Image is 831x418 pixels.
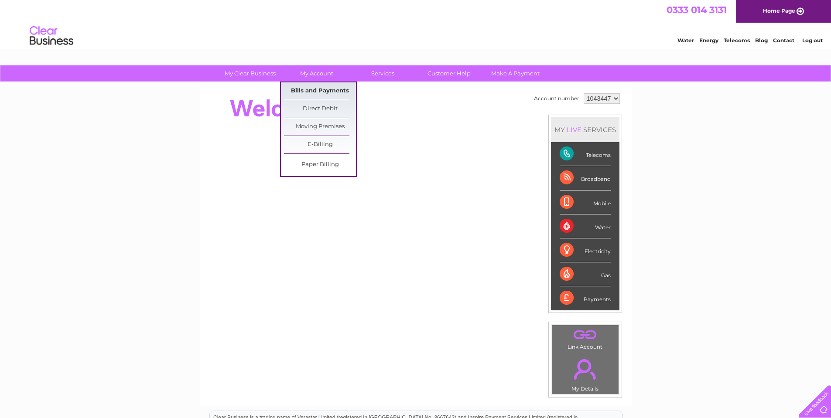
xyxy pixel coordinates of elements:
[667,4,727,15] a: 0333 014 3131
[284,82,356,100] a: Bills and Payments
[29,23,74,49] img: logo.png
[554,354,616,384] a: .
[560,190,611,214] div: Mobile
[532,91,581,106] td: Account number
[284,118,356,136] a: Moving Premises
[560,166,611,190] div: Broadband
[551,117,619,142] div: MY SERVICES
[560,238,611,262] div: Electricity
[413,65,485,82] a: Customer Help
[560,262,611,286] div: Gas
[802,37,823,44] a: Log out
[773,37,794,44] a: Contact
[210,5,622,42] div: Clear Business is a trading name of Verastar Limited (registered in [GEOGRAPHIC_DATA] No. 3667643...
[284,156,356,173] a: Paper Billing
[280,65,352,82] a: My Account
[551,352,619,394] td: My Details
[214,65,286,82] a: My Clear Business
[284,136,356,153] a: E-Billing
[699,37,718,44] a: Energy
[560,214,611,238] div: Water
[554,327,616,343] a: .
[479,65,551,82] a: Make A Payment
[560,142,611,166] div: Telecoms
[755,37,768,44] a: Blog
[347,65,419,82] a: Services
[560,286,611,310] div: Payments
[565,126,583,134] div: LIVE
[677,37,694,44] a: Water
[284,100,356,118] a: Direct Debit
[724,37,750,44] a: Telecoms
[551,325,619,352] td: Link Account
